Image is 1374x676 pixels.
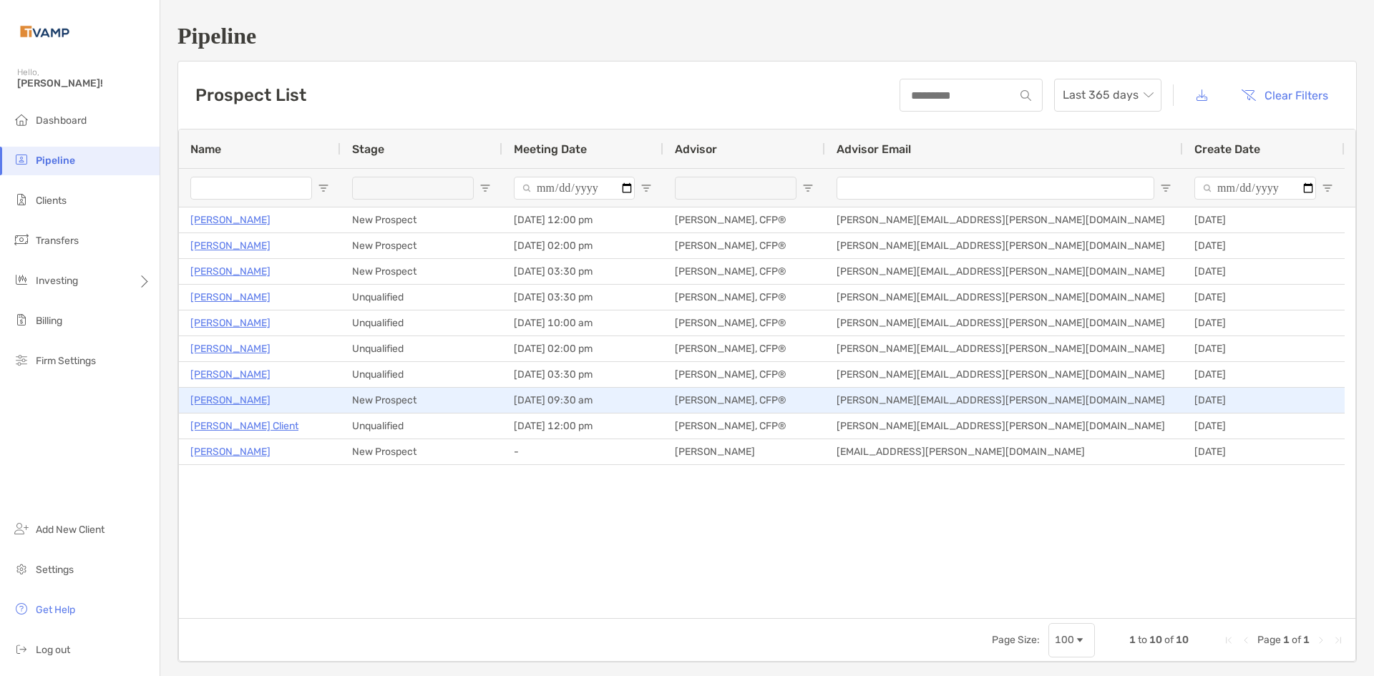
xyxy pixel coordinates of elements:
div: Unqualified [341,310,502,335]
div: [DATE] 12:00 pm [502,413,663,439]
span: Firm Settings [36,355,96,367]
div: New Prospect [341,233,502,258]
div: Unqualified [341,413,502,439]
button: Open Filter Menu [318,182,329,194]
div: [PERSON_NAME][EMAIL_ADDRESS][PERSON_NAME][DOMAIN_NAME] [825,413,1183,439]
div: [EMAIL_ADDRESS][PERSON_NAME][DOMAIN_NAME] [825,439,1183,464]
button: Open Filter Menu [1160,182,1171,194]
div: [DATE] 03:30 pm [502,259,663,284]
div: [PERSON_NAME] [663,439,825,464]
img: Zoe Logo [17,6,72,57]
div: [PERSON_NAME], CFP® [663,388,825,413]
img: input icon [1020,90,1031,101]
div: [PERSON_NAME][EMAIL_ADDRESS][PERSON_NAME][DOMAIN_NAME] [825,388,1183,413]
span: Clients [36,195,67,207]
div: Page Size: [992,634,1040,646]
div: [PERSON_NAME], CFP® [663,207,825,232]
img: add_new_client icon [13,520,30,537]
span: 1 [1303,634,1310,646]
img: transfers icon [13,231,30,248]
a: [PERSON_NAME] [190,340,271,358]
div: [DATE] 02:00 pm [502,233,663,258]
div: [PERSON_NAME][EMAIL_ADDRESS][PERSON_NAME][DOMAIN_NAME] [825,285,1183,310]
div: [PERSON_NAME][EMAIL_ADDRESS][PERSON_NAME][DOMAIN_NAME] [825,259,1183,284]
button: Clear Filters [1230,79,1339,111]
a: [PERSON_NAME] [190,288,271,306]
h1: Pipeline [177,23,1357,49]
span: 1 [1283,634,1290,646]
div: New Prospect [341,388,502,413]
span: Meeting Date [514,142,587,156]
div: [DATE] [1183,336,1345,361]
span: Billing [36,315,62,327]
p: [PERSON_NAME] [190,366,271,383]
div: [DATE] [1183,388,1345,413]
a: [PERSON_NAME] [190,391,271,409]
span: Name [190,142,221,156]
div: [DATE] [1183,310,1345,335]
div: Unqualified [341,336,502,361]
span: Dashboard [36,114,87,127]
div: [DATE] 09:30 am [502,388,663,413]
span: [PERSON_NAME]! [17,77,151,89]
div: [DATE] 10:00 am [502,310,663,335]
input: Name Filter Input [190,177,312,200]
span: Last 365 days [1063,79,1153,111]
div: [DATE] 03:30 pm [502,285,663,310]
span: Advisor [675,142,717,156]
div: [PERSON_NAME][EMAIL_ADDRESS][PERSON_NAME][DOMAIN_NAME] [825,336,1183,361]
div: [DATE] 12:00 pm [502,207,663,232]
span: Log out [36,644,70,656]
div: Page Size [1048,623,1095,657]
span: 1 [1129,634,1136,646]
a: [PERSON_NAME] [190,237,271,255]
div: New Prospect [341,259,502,284]
span: Add New Client [36,524,104,536]
div: [PERSON_NAME], CFP® [663,285,825,310]
img: settings icon [13,560,30,577]
img: firm-settings icon [13,351,30,368]
a: [PERSON_NAME] [190,211,271,229]
span: Transfers [36,235,79,247]
input: Create Date Filter Input [1194,177,1316,200]
div: [PERSON_NAME], CFP® [663,336,825,361]
span: Pipeline [36,155,75,167]
img: pipeline icon [13,151,30,168]
p: [PERSON_NAME] [190,263,271,280]
button: Open Filter Menu [802,182,814,194]
div: 100 [1055,634,1074,646]
span: Create Date [1194,142,1260,156]
div: [PERSON_NAME], CFP® [663,310,825,335]
p: [PERSON_NAME] [190,314,271,332]
div: New Prospect [341,207,502,232]
div: [DATE] [1183,259,1345,284]
div: - [502,439,663,464]
div: [PERSON_NAME], CFP® [663,233,825,258]
span: of [1164,634,1174,646]
div: Unqualified [341,362,502,387]
div: [DATE] [1183,439,1345,464]
div: [DATE] [1183,207,1345,232]
div: [PERSON_NAME], CFP® [663,259,825,284]
span: 10 [1149,634,1162,646]
button: Open Filter Menu [640,182,652,194]
a: [PERSON_NAME] [190,443,271,461]
div: [DATE] [1183,362,1345,387]
div: [DATE] 02:00 pm [502,336,663,361]
span: Stage [352,142,384,156]
img: billing icon [13,311,30,328]
img: logout icon [13,640,30,657]
div: [PERSON_NAME][EMAIL_ADDRESS][PERSON_NAME][DOMAIN_NAME] [825,233,1183,258]
div: [DATE] [1183,285,1345,310]
input: Meeting Date Filter Input [514,177,635,200]
div: [PERSON_NAME][EMAIL_ADDRESS][PERSON_NAME][DOMAIN_NAME] [825,310,1183,335]
div: [DATE] [1183,233,1345,258]
div: [PERSON_NAME], CFP® [663,413,825,439]
div: First Page [1223,635,1234,646]
span: of [1292,634,1301,646]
